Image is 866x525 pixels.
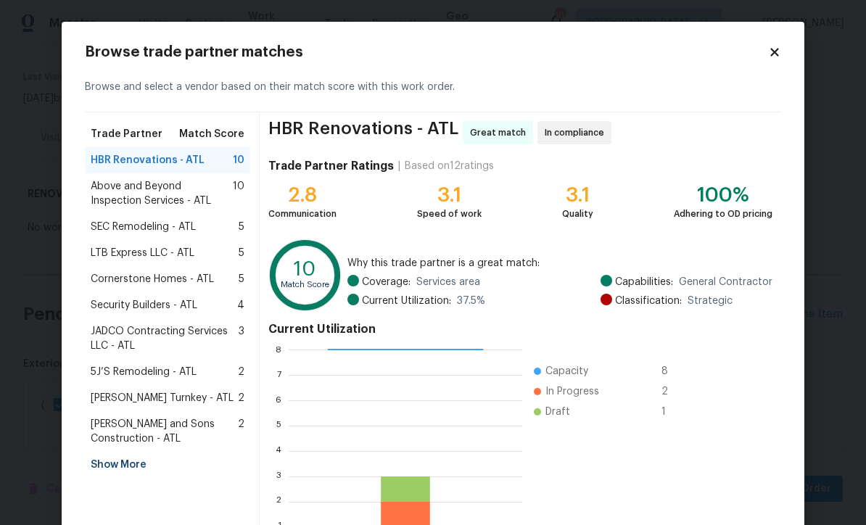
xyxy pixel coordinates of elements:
span: Great match [470,125,532,140]
span: 10 [233,153,244,168]
span: LTB Express LLC - ATL [91,246,194,260]
span: [PERSON_NAME] and Sons Construction - ATL [91,417,238,446]
text: 3 [276,472,281,481]
span: Draft [545,405,570,419]
span: Why this trade partner is a great match: [347,256,772,270]
div: Adhering to OD pricing [674,207,772,221]
div: Browse and select a vendor based on their match score with this work order. [85,62,781,112]
span: JADCO Contracting Services LLC - ATL [91,324,239,353]
text: 4 [276,447,281,455]
text: 8 [276,345,281,354]
span: 5 [239,220,244,234]
text: 5 [276,421,281,430]
span: 3 [239,324,244,353]
span: General Contractor [679,275,772,289]
span: In compliance [545,125,610,140]
span: 2 [238,391,244,405]
span: 1 [661,405,685,419]
h4: Current Utilization [268,322,772,336]
span: HBR Renovations - ATL [268,121,458,144]
text: 2 [276,497,281,506]
span: Classification: [615,294,682,308]
span: Capacity [545,364,588,379]
span: SEC Remodeling - ATL [91,220,196,234]
span: Capabilities: [615,275,673,289]
div: Show More [85,452,250,478]
div: | [394,159,405,173]
span: 5 [239,246,244,260]
text: Match Score [281,281,329,289]
span: Current Utilization: [362,294,451,308]
span: 5 [239,272,244,286]
div: 2.8 [268,188,337,202]
span: Security Builders - ATL [91,298,197,313]
span: 10 [233,179,244,208]
span: 2 [238,365,244,379]
text: 10 [294,259,316,279]
div: 100% [674,188,772,202]
span: In Progress [545,384,599,399]
span: 2 [238,417,244,446]
span: Match Score [179,127,244,141]
span: Above and Beyond Inspection Services - ATL [91,179,233,208]
span: [PERSON_NAME] Turnkey - ATL [91,391,234,405]
h4: Trade Partner Ratings [268,159,394,173]
span: Services area [416,275,480,289]
h2: Browse trade partner matches [85,45,768,59]
span: 2 [661,384,685,399]
div: 3.1 [417,188,482,202]
span: HBR Renovations - ATL [91,153,205,168]
div: 3.1 [562,188,593,202]
div: Quality [562,207,593,221]
span: 8 [661,364,685,379]
span: 5J’S Remodeling - ATL [91,365,197,379]
span: 37.5 % [457,294,485,308]
div: Based on 12 ratings [405,159,494,173]
span: Strategic [688,294,733,308]
div: Speed of work [417,207,482,221]
span: Cornerstone Homes - ATL [91,272,214,286]
span: Trade Partner [91,127,162,141]
div: Communication [268,207,337,221]
span: Coverage: [362,275,411,289]
text: 7 [277,371,281,379]
span: 4 [237,298,244,313]
text: 6 [276,396,281,405]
